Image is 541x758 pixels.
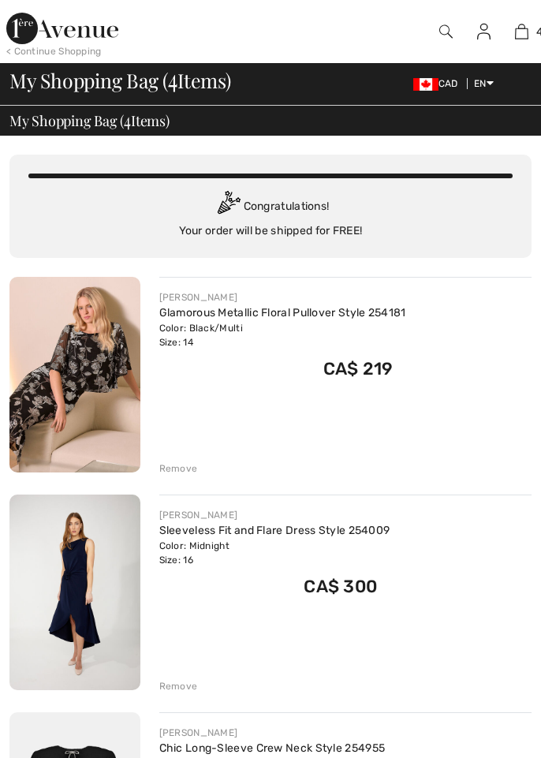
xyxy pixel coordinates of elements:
[159,321,406,349] div: Color: Black/Multi Size: 14
[168,66,177,91] span: 4
[159,290,406,304] div: [PERSON_NAME]
[413,78,465,89] span: CAD
[159,524,390,537] a: Sleeveless Fit and Flare Dress Style 254009
[159,741,386,755] a: Chic Long-Sleeve Crew Neck Style 254955
[28,191,513,239] div: Congratulations! Your order will be shipped for FREE!
[465,22,503,41] a: Sign In
[9,495,140,690] img: Sleeveless Fit and Flare Dress Style 254009
[124,110,131,129] span: 4
[6,44,102,58] div: < Continue Shopping
[477,22,491,41] img: My Info
[159,461,198,476] div: Remove
[515,22,528,41] img: My Bag
[212,191,244,222] img: Congratulation2.svg
[159,306,406,319] a: Glamorous Metallic Floral Pullover Style 254181
[413,78,438,91] img: Canadian Dollar
[6,13,118,44] img: 1ère Avenue
[9,114,170,128] span: My Shopping Bag ( Items)
[474,78,494,89] span: EN
[159,726,386,740] div: [PERSON_NAME]
[9,71,231,91] span: My Shopping Bag ( Items)
[9,277,140,472] img: Glamorous Metallic Floral Pullover Style 254181
[159,508,390,522] div: [PERSON_NAME]
[159,679,198,693] div: Remove
[504,22,540,41] a: 4
[323,358,394,379] span: CA$ 219
[159,539,390,567] div: Color: Midnight Size: 16
[439,22,453,41] img: search the website
[304,576,377,597] span: CA$ 300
